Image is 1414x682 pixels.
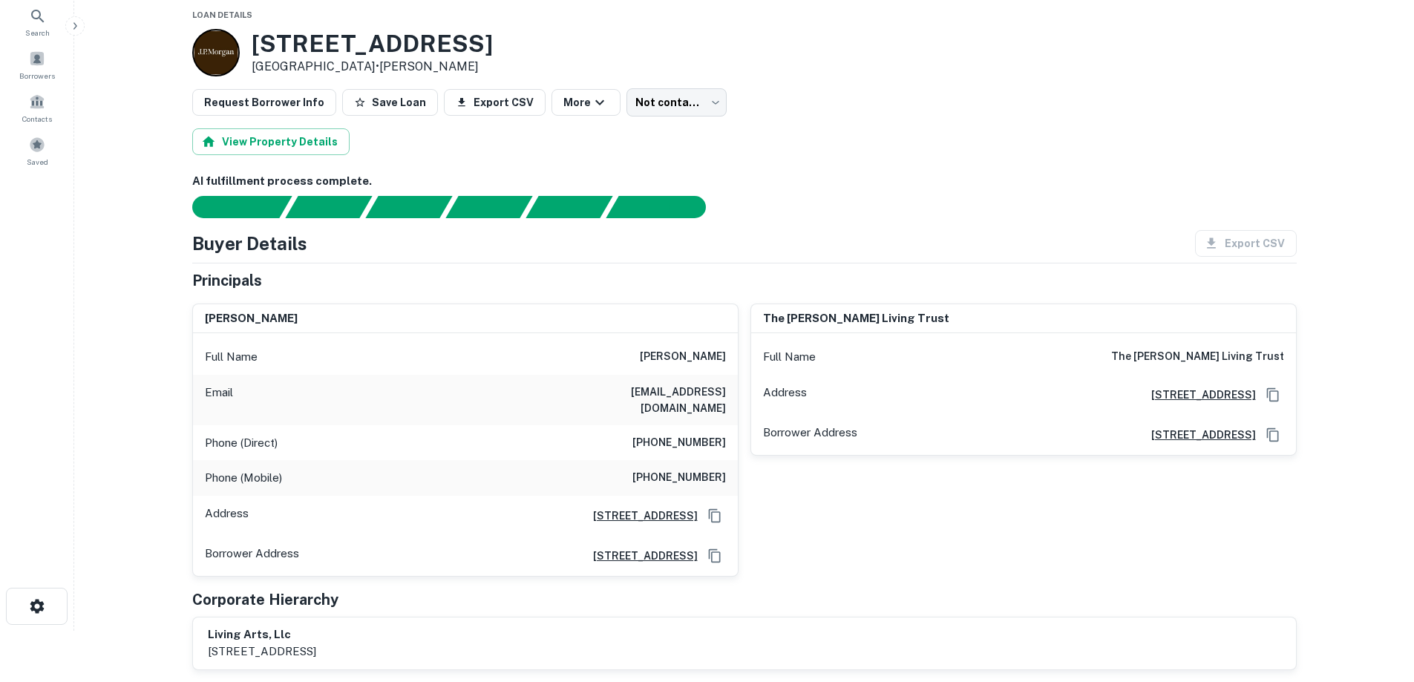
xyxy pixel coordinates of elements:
button: Export CSV [444,89,546,116]
button: Request Borrower Info [192,89,336,116]
h6: the [PERSON_NAME] living trust [1111,348,1284,366]
span: Contacts [22,113,52,125]
a: [STREET_ADDRESS] [1139,427,1256,443]
div: Principals found, AI now looking for contact information... [445,196,532,218]
p: Full Name [763,348,816,366]
span: Search [25,27,50,39]
h6: the [PERSON_NAME] living trust [763,310,949,327]
p: [STREET_ADDRESS] [208,643,316,660]
span: Borrowers [19,70,55,82]
a: [STREET_ADDRESS] [581,548,698,564]
a: [STREET_ADDRESS] [1139,387,1256,403]
h5: Principals [192,269,262,292]
h6: [PHONE_NUMBER] [632,434,726,452]
p: Phone (Direct) [205,434,278,452]
span: Loan Details [192,10,252,19]
h5: Corporate Hierarchy [192,588,338,611]
div: Sending borrower request to AI... [174,196,286,218]
h6: [PHONE_NUMBER] [632,469,726,487]
span: Saved [27,156,48,168]
button: View Property Details [192,128,350,155]
button: Copy Address [704,505,726,527]
p: Borrower Address [205,545,299,567]
iframe: Chat Widget [1340,563,1414,635]
button: Save Loan [342,89,438,116]
button: Copy Address [704,545,726,567]
a: Contacts [4,88,70,128]
p: [GEOGRAPHIC_DATA] • [252,58,493,76]
p: Address [205,505,249,527]
a: Search [4,1,70,42]
h6: [PERSON_NAME] [205,310,298,327]
h6: living arts, llc [208,626,316,643]
div: AI fulfillment process complete. [606,196,724,218]
div: Principals found, still searching for contact information. This may take time... [526,196,612,218]
button: More [551,89,621,116]
a: Borrowers [4,45,70,85]
h4: Buyer Details [192,230,307,257]
div: Your request is received and processing... [285,196,372,218]
p: Borrower Address [763,424,857,446]
p: Email [205,384,233,416]
h6: AI fulfillment process complete. [192,173,1297,190]
p: Phone (Mobile) [205,469,282,487]
a: [PERSON_NAME] [379,59,479,73]
h6: [EMAIL_ADDRESS][DOMAIN_NAME] [548,384,726,416]
p: Full Name [205,348,258,366]
button: Copy Address [1262,384,1284,406]
div: Documents found, AI parsing details... [365,196,452,218]
a: Saved [4,131,70,171]
h6: [PERSON_NAME] [640,348,726,366]
h3: [STREET_ADDRESS] [252,30,493,58]
button: Copy Address [1262,424,1284,446]
p: Address [763,384,807,406]
a: [STREET_ADDRESS] [581,508,698,524]
div: Not contacted [626,88,727,117]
